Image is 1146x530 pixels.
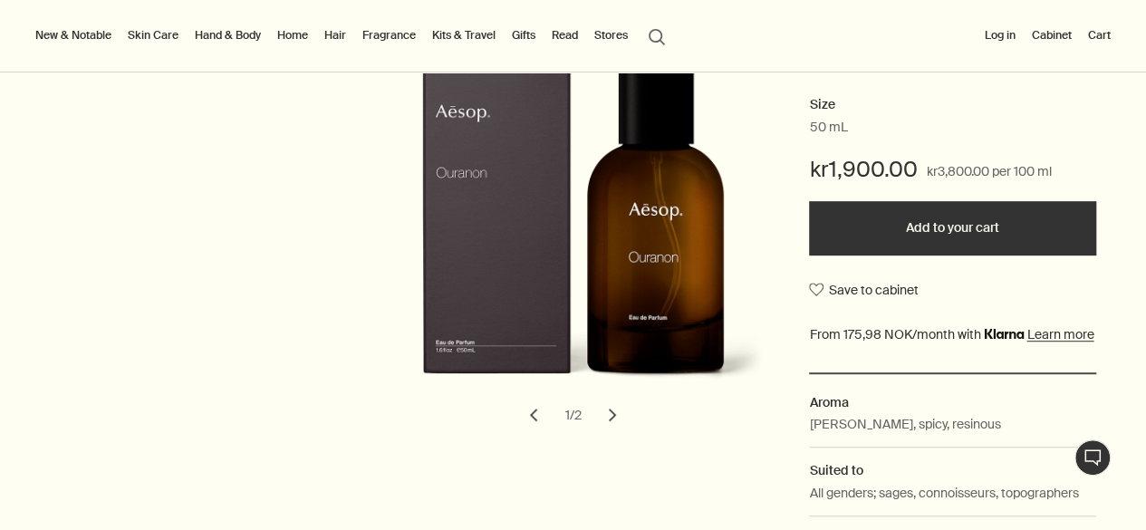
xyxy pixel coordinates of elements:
img: Back of An ambf Ouranon Eau de Parfum carton packaging. [388,40,770,413]
a: Cabinet [1028,24,1075,46]
button: Add to your cart - kr1,900.00 [809,201,1095,255]
a: Read [548,24,582,46]
h2: Suited to [809,460,1095,480]
button: Save to cabinet [809,274,918,306]
button: previous slide [514,395,554,435]
button: Stores [591,24,631,46]
div: Ouranon Eau de Parfum [382,40,765,436]
a: Hand & Body [191,24,265,46]
a: Skin Care [124,24,182,46]
button: next slide [592,395,632,435]
span: kr1,900.00 [809,155,917,184]
h2: Size [809,94,1095,116]
a: Fragrance [359,24,419,46]
button: Open search [640,18,673,53]
a: Home [274,24,312,46]
button: Cart [1084,24,1114,46]
button: New & Notable [32,24,115,46]
p: [PERSON_NAME], spicy, resinous [809,414,1000,434]
a: Kits & Travel [429,24,499,46]
h2: Aroma [809,392,1095,412]
button: Live Assistance [1074,439,1111,476]
img: An amber bottle of Ouranon Eau de Parfum alongside carton packaging. [382,40,765,413]
span: 50 mL [809,119,847,137]
a: Gifts [508,24,539,46]
p: All genders; sages, connoisseurs, topographers [809,483,1078,503]
span: kr3,800.00 per 100 ml [926,161,1051,183]
button: Log in [981,24,1019,46]
a: Hair [321,24,350,46]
